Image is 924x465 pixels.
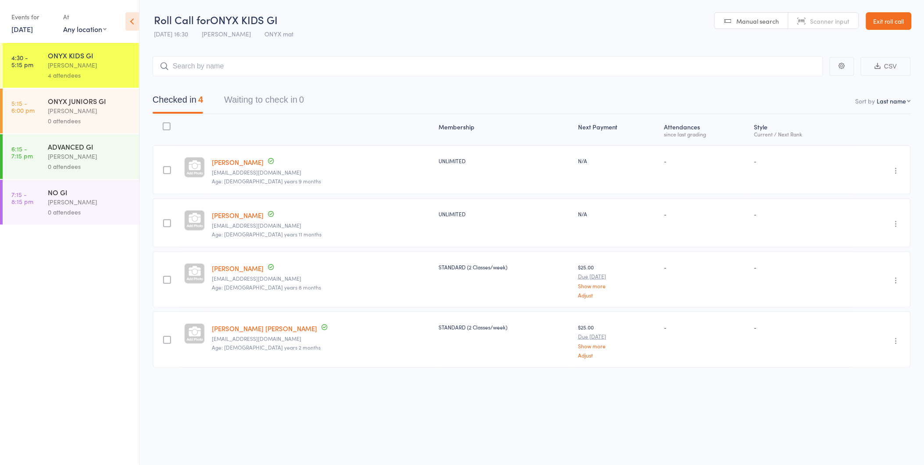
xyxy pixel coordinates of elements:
[660,118,750,141] div: Atten­dances
[299,95,304,104] div: 0
[578,210,657,218] div: N/A
[154,29,188,38] span: [DATE] 16:30
[861,57,911,76] button: CSV
[578,333,657,340] small: Due [DATE]
[578,283,657,289] a: Show more
[11,24,33,34] a: [DATE]
[48,161,132,172] div: 0 attendees
[48,70,132,80] div: 4 attendees
[664,210,747,218] div: -
[212,343,321,351] span: Age: [DEMOGRAPHIC_DATA] years 2 months
[435,118,574,141] div: Membership
[3,134,139,179] a: 6:15 -7:15 pmADVANCED GI[PERSON_NAME]0 attendees
[212,177,321,185] span: Age: [DEMOGRAPHIC_DATA] years 9 months
[212,157,264,167] a: [PERSON_NAME]
[63,24,107,34] div: Any location
[153,56,823,76] input: Search by name
[664,131,747,137] div: since last grading
[48,116,132,126] div: 0 attendees
[212,211,264,220] a: [PERSON_NAME]
[578,323,657,358] div: $25.00
[11,191,33,205] time: 7:15 - 8:15 pm
[754,157,849,165] div: -
[212,283,321,291] span: Age: [DEMOGRAPHIC_DATA] years 8 months
[11,54,33,68] time: 4:30 - 5:15 pm
[3,89,139,133] a: 5:15 -6:00 pmONYX JUNIORS GI[PERSON_NAME]0 attendees
[574,118,660,141] div: Next Payment
[439,210,571,218] div: UNLIMITED
[751,118,852,141] div: Style
[754,263,849,271] div: -
[578,263,657,298] div: $25.00
[3,180,139,225] a: 7:15 -8:15 pmNO GI[PERSON_NAME]0 attendees
[11,100,35,114] time: 5:15 - 6:00 pm
[439,157,571,165] div: UNLIMITED
[48,106,132,116] div: [PERSON_NAME]
[737,17,779,25] span: Manual search
[754,323,849,331] div: -
[664,157,747,165] div: -
[11,10,54,24] div: Events for
[578,273,657,279] small: Due [DATE]
[212,222,432,229] small: peterhitchenre@gmail.com
[439,323,571,331] div: STANDARD (2 Classes/week)
[212,230,321,238] span: Age: [DEMOGRAPHIC_DATA] years 11 months
[212,169,432,175] small: michael_buhagiar1@hotmail.com
[578,292,657,298] a: Adjust
[664,263,747,271] div: -
[48,50,132,60] div: ONYX KIDS GI
[48,151,132,161] div: [PERSON_NAME]
[212,324,317,333] a: [PERSON_NAME] [PERSON_NAME]
[154,12,210,27] span: Roll Call for
[11,145,33,159] time: 6:15 - 7:15 pm
[224,90,304,114] button: Waiting to check in0
[63,10,107,24] div: At
[202,29,251,38] span: [PERSON_NAME]
[3,43,139,88] a: 4:30 -5:15 pmONYX KIDS GI[PERSON_NAME]4 attendees
[754,131,849,137] div: Current / Next Rank
[877,97,906,105] div: Last name
[212,264,264,273] a: [PERSON_NAME]
[578,352,657,358] a: Adjust
[810,17,850,25] span: Scanner input
[264,29,293,38] span: ONYX mat
[198,95,203,104] div: 4
[212,336,432,342] small: radcliffejames92@gmail.com
[212,275,432,282] small: yeahthatsright@ozemail.com.au
[439,263,571,271] div: STANDARD (2 Classes/week)
[48,60,132,70] div: [PERSON_NAME]
[48,207,132,217] div: 0 attendees
[48,142,132,151] div: ADVANCED GI
[578,343,657,349] a: Show more
[664,323,747,331] div: -
[153,90,203,114] button: Checked in4
[48,187,132,197] div: NO GI
[866,12,912,30] a: Exit roll call
[48,96,132,106] div: ONYX JUNIORS GI
[48,197,132,207] div: [PERSON_NAME]
[578,157,657,165] div: N/A
[856,97,875,105] label: Sort by
[210,12,278,27] span: ONYX KIDS GI
[754,210,849,218] div: -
